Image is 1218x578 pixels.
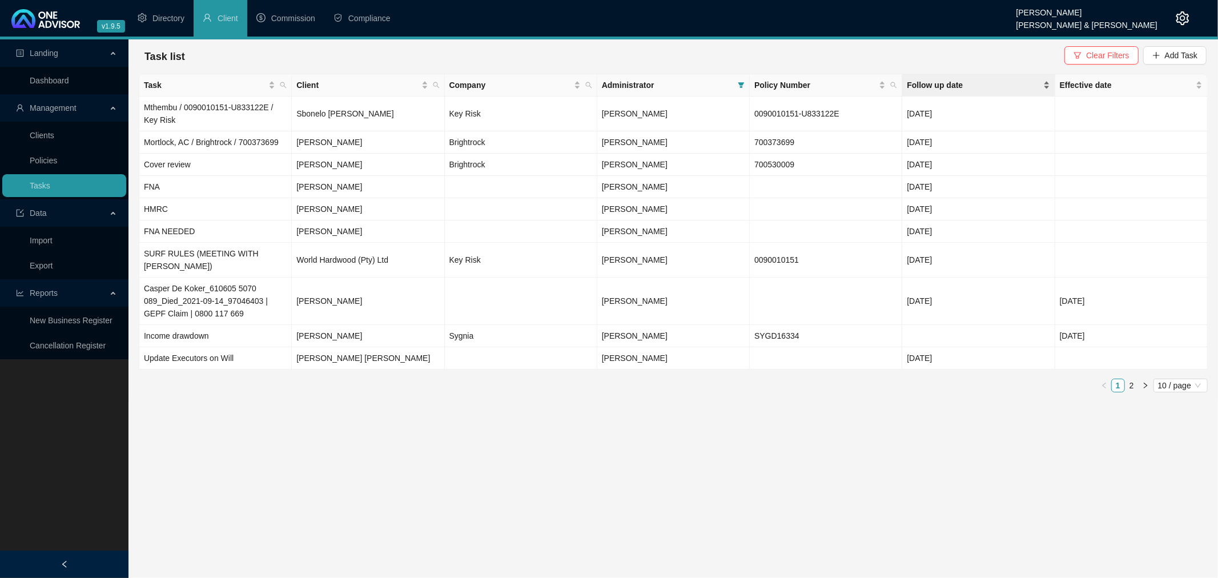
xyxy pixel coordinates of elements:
[1074,51,1082,59] span: filter
[292,131,444,154] td: [PERSON_NAME]
[138,13,147,22] span: setting
[292,325,444,347] td: [PERSON_NAME]
[735,77,747,94] span: filter
[750,154,902,176] td: 700530009
[1139,379,1152,392] li: Next Page
[30,131,54,140] a: Clients
[907,79,1040,91] span: Follow up date
[30,316,112,325] a: New Business Register
[139,325,292,347] td: Income drawdown
[445,74,597,97] th: Company
[139,243,292,278] td: SURF RULES (MEETING WITH [PERSON_NAME])
[30,288,58,298] span: Reports
[139,347,292,370] td: Update Executors on Will
[292,97,444,131] td: Sbonelo [PERSON_NAME]
[902,176,1055,198] td: [DATE]
[602,255,668,264] span: [PERSON_NAME]
[30,49,58,58] span: Landing
[97,20,125,33] span: v1.9.5
[1060,79,1193,91] span: Effective date
[292,278,444,325] td: [PERSON_NAME]
[292,74,444,97] th: Client
[292,243,444,278] td: World Hardwood (Pty) Ltd
[602,160,668,169] span: [PERSON_NAME]
[139,131,292,154] td: Mortlock, AC / Brightrock / 700373699
[256,13,266,22] span: dollar
[278,77,289,94] span: search
[602,227,668,236] span: [PERSON_NAME]
[431,77,442,94] span: search
[750,325,902,347] td: SYGD16334
[1111,379,1125,392] li: 1
[348,14,391,23] span: Compliance
[750,97,902,131] td: 0090010151-U833122E
[738,82,745,89] span: filter
[292,220,444,243] td: [PERSON_NAME]
[1139,379,1152,392] button: right
[16,209,24,217] span: import
[902,97,1055,131] td: [DATE]
[1153,379,1208,392] div: Page Size
[139,278,292,325] td: Casper De Koker_610605 5070 089_Died_2021-09-14_97046403 | GEPF Claim | 0800 117 669
[890,82,897,89] span: search
[902,74,1055,97] th: Follow up date
[750,131,902,154] td: 700373699
[1016,15,1157,28] div: [PERSON_NAME] & [PERSON_NAME]
[902,198,1055,220] td: [DATE]
[1158,379,1203,392] span: 10 / page
[902,278,1055,325] td: [DATE]
[139,154,292,176] td: Cover review
[292,347,444,370] td: [PERSON_NAME] [PERSON_NAME]
[152,14,184,23] span: Directory
[30,236,53,245] a: Import
[1176,11,1189,25] span: setting
[445,325,597,347] td: Sygnia
[1098,379,1111,392] button: left
[1143,46,1207,65] button: Add Task
[602,204,668,214] span: [PERSON_NAME]
[218,14,238,23] span: Client
[1098,379,1111,392] li: Previous Page
[61,560,69,568] span: left
[602,109,668,118] span: [PERSON_NAME]
[30,261,53,270] a: Export
[292,176,444,198] td: [PERSON_NAME]
[333,13,343,22] span: safety
[445,154,597,176] td: Brightrock
[16,49,24,57] span: profile
[280,82,287,89] span: search
[1125,379,1139,392] li: 2
[1086,49,1129,62] span: Clear Filters
[1125,379,1138,392] a: 2
[11,9,80,28] img: 2df55531c6924b55f21c4cf5d4484680-logo-light.svg
[754,79,877,91] span: Policy Number
[30,156,57,165] a: Policies
[602,354,668,363] span: [PERSON_NAME]
[30,103,77,113] span: Management
[30,341,106,350] a: Cancellation Register
[1142,382,1149,389] span: right
[902,154,1055,176] td: [DATE]
[203,13,212,22] span: user
[271,14,315,23] span: Commission
[292,154,444,176] td: [PERSON_NAME]
[1016,3,1157,15] div: [PERSON_NAME]
[1112,379,1124,392] a: 1
[445,97,597,131] td: Key Risk
[902,131,1055,154] td: [DATE]
[292,198,444,220] td: [PERSON_NAME]
[16,104,24,112] span: user
[902,220,1055,243] td: [DATE]
[902,347,1055,370] td: [DATE]
[139,198,292,220] td: HMRC
[1064,46,1138,65] button: Clear Filters
[1165,49,1197,62] span: Add Task
[30,208,47,218] span: Data
[144,51,185,62] span: Task list
[602,331,668,340] span: [PERSON_NAME]
[139,97,292,131] td: Mthembu / 0090010151-U833122E / Key Risk
[1152,51,1160,59] span: plus
[1055,325,1208,347] td: [DATE]
[433,82,440,89] span: search
[583,77,594,94] span: search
